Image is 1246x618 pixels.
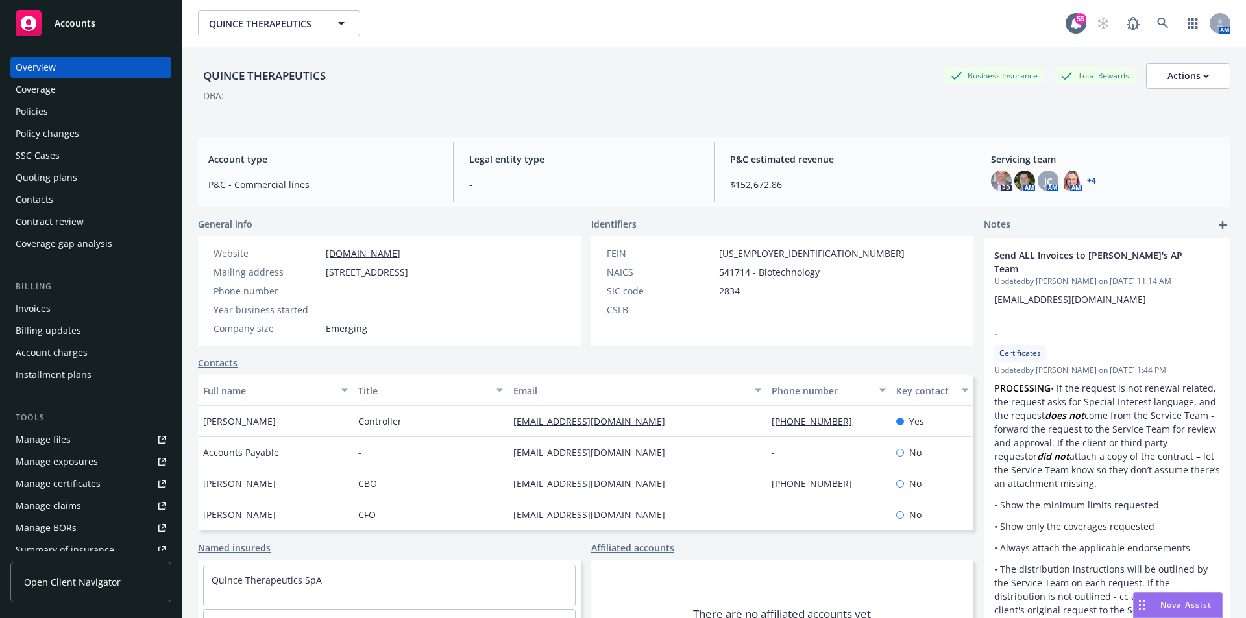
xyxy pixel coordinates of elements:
[24,575,121,589] span: Open Client Navigator
[358,508,376,521] span: CFO
[16,429,71,450] div: Manage files
[719,284,740,298] span: 2834
[10,101,171,122] a: Policies
[10,298,171,319] a: Invoices
[909,414,924,428] span: Yes
[1045,409,1084,422] em: does not
[1044,174,1053,188] span: JC
[991,152,1220,166] span: Servicing team
[469,178,698,191] span: -
[16,211,84,232] div: Contract review
[513,384,747,398] div: Email
[1215,217,1230,233] a: add
[214,303,321,316] div: Year business started
[1061,171,1082,191] img: photo
[1120,10,1146,36] a: Report a Bug
[203,89,227,102] div: DBA: -
[591,217,637,231] span: Identifiers
[203,508,276,521] span: [PERSON_NAME]
[10,411,171,424] div: Tools
[16,57,56,78] div: Overview
[1090,10,1116,36] a: Start snowing
[198,356,238,370] a: Contacts
[10,189,171,210] a: Contacts
[999,348,1041,359] span: Certificates
[994,327,1186,340] span: -
[909,508,922,521] span: No
[1204,248,1220,264] a: remove
[16,540,114,560] div: Summary of insurance
[891,375,973,406] button: Key contact
[326,284,329,298] span: -
[1146,63,1230,89] button: Actions
[16,101,48,122] div: Policies
[994,382,1051,394] strong: PROCESSING
[16,495,81,516] div: Manage claims
[1014,171,1035,191] img: photo
[198,541,271,554] a: Named insureds
[607,284,714,298] div: SIC code
[212,574,322,586] a: Quince Therapeutics SpA
[944,67,1044,84] div: Business Insurance
[209,17,321,30] span: QUINCE THERAPEUTICS
[991,171,1012,191] img: photo
[353,375,508,406] button: Title
[203,384,334,398] div: Full name
[198,217,252,231] span: General info
[772,384,871,398] div: Phone number
[203,414,276,428] span: [PERSON_NAME]
[10,495,171,516] a: Manage claims
[16,451,98,472] div: Manage exposures
[198,67,331,84] div: QUINCE THERAPEUTICS
[16,298,51,319] div: Invoices
[766,375,890,406] button: Phone number
[513,508,676,521] a: [EMAIL_ADDRESS][DOMAIN_NAME]
[994,498,1220,512] p: • Show the minimum limits requested
[326,322,367,335] span: Emerging
[719,265,820,279] span: 541714 - Biotechnology
[513,477,676,490] a: [EMAIL_ADDRESS][DOMAIN_NAME]
[1186,248,1202,264] a: edit
[55,18,95,29] span: Accounts
[10,364,171,385] a: Installment plans
[719,246,905,260] span: [US_EMPLOYER_IDENTIFICATION_NUMBER]
[513,415,676,427] a: [EMAIL_ADDRESS][DOMAIN_NAME]
[1134,593,1150,617] div: Drag to move
[198,375,353,406] button: Full name
[1180,10,1206,36] a: Switch app
[1160,599,1212,610] span: Nova Assist
[591,541,674,554] a: Affiliated accounts
[1167,64,1209,88] div: Actions
[214,322,321,335] div: Company size
[358,446,361,459] span: -
[214,265,321,279] div: Mailing address
[208,178,437,191] span: P&C - Commercial lines
[719,303,722,316] span: -
[16,79,56,100] div: Coverage
[208,152,437,166] span: Account type
[16,473,101,494] div: Manage certificates
[607,246,714,260] div: FEIN
[16,145,60,166] div: SSC Cases
[10,79,171,100] a: Coverage
[909,446,922,459] span: No
[607,265,714,279] div: NAICS
[16,364,92,385] div: Installment plans
[994,541,1220,554] p: • Always attach the applicable endorsements
[10,280,171,293] div: Billing
[896,384,954,398] div: Key contact
[358,477,377,490] span: CBO
[1055,67,1136,84] div: Total Rewards
[16,167,77,188] div: Quoting plans
[10,451,171,472] a: Manage exposures
[508,375,766,406] button: Email
[10,320,171,341] a: Billing updates
[203,477,276,490] span: [PERSON_NAME]
[10,540,171,560] a: Summary of insurance
[10,167,171,188] a: Quoting plans
[730,178,959,191] span: $152,672.86
[326,303,329,316] span: -
[994,381,1220,490] p: • If the request is not renewal related, the request asks for Special Interest language, and the ...
[469,152,698,166] span: Legal entity type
